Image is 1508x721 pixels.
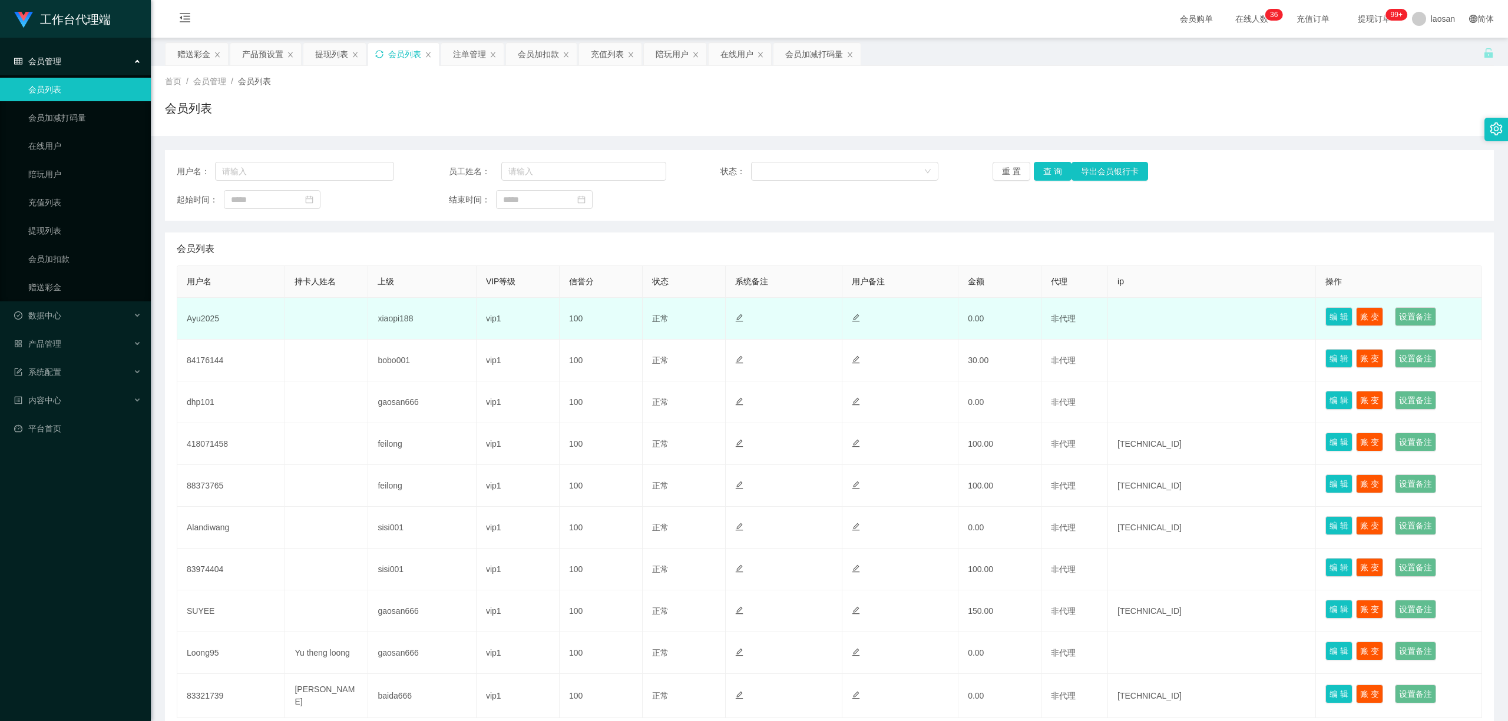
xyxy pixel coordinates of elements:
[1117,277,1124,286] span: ip
[501,162,666,181] input: 请输入
[1051,691,1076,700] span: 非代理
[1108,423,1316,465] td: [TECHNICAL_ID]
[177,298,285,340] td: Ayu2025
[560,298,643,340] td: 100
[177,590,285,632] td: SUYEE
[14,311,61,320] span: 数据中心
[14,368,22,376] i: 图标: form
[1395,391,1436,410] button: 设置备注
[652,523,669,532] span: 正常
[1395,433,1436,451] button: 设置备注
[1490,122,1503,135] i: 图标: setting
[14,340,22,348] i: 图标: appstore-o
[968,277,984,286] span: 金额
[785,43,843,65] div: 会员加减打码量
[14,57,22,65] i: 图标: table
[1356,433,1383,451] button: 账 变
[1291,15,1335,23] span: 充值订单
[177,340,285,381] td: 84176144
[652,648,669,657] span: 正常
[14,12,33,28] img: logo.9652507e.png
[368,298,476,340] td: xiaopi188
[378,277,394,286] span: 上级
[1395,685,1436,703] button: 设置备注
[242,43,283,65] div: 产品预设置
[735,523,743,531] i: 图标: edit
[305,195,313,204] i: 图标: calendar
[368,674,476,718] td: baida666
[735,314,743,322] i: 图标: edit
[486,277,516,286] span: VIP等级
[735,481,743,489] i: 图标: edit
[1356,642,1383,660] button: 账 变
[652,277,669,286] span: 状态
[720,165,751,178] span: 状态：
[560,632,643,674] td: 100
[165,77,181,86] span: 首页
[652,397,669,407] span: 正常
[14,417,141,440] a: 图标: dashboard平台首页
[1395,474,1436,493] button: 设置备注
[477,298,560,340] td: vip1
[735,648,743,656] i: 图标: edit
[215,162,394,181] input: 请输入
[477,632,560,674] td: vip1
[1051,481,1076,490] span: 非代理
[453,43,486,65] div: 注单管理
[1034,162,1072,181] button: 查 询
[1051,314,1076,323] span: 非代理
[1483,48,1494,58] i: 图标: unlock
[692,51,699,58] i: 图标: close
[652,691,669,700] span: 正常
[560,590,643,632] td: 100
[1356,474,1383,493] button: 账 变
[958,381,1041,423] td: 0.00
[1325,558,1352,577] button: 编 辑
[238,77,271,86] span: 会员列表
[1395,349,1436,368] button: 设置备注
[1051,648,1076,657] span: 非代理
[1325,433,1352,451] button: 编 辑
[177,194,224,206] span: 起始时间：
[1352,15,1397,23] span: 提现订单
[177,674,285,718] td: 83321739
[852,564,860,573] i: 图标: edit
[177,632,285,674] td: Loong95
[214,51,221,58] i: 图标: close
[1265,9,1282,21] sup: 36
[652,606,669,616] span: 正常
[368,590,476,632] td: gaosan666
[490,51,497,58] i: 图标: close
[958,590,1041,632] td: 150.00
[1395,600,1436,619] button: 设置备注
[852,439,860,447] i: 图标: edit
[852,277,885,286] span: 用户备注
[425,51,432,58] i: 图标: close
[1051,564,1076,574] span: 非代理
[1229,15,1274,23] span: 在线人数
[368,340,476,381] td: bobo001
[28,162,141,186] a: 陪玩用户
[1325,600,1352,619] button: 编 辑
[1395,642,1436,660] button: 设置备注
[1325,685,1352,703] button: 编 辑
[177,507,285,549] td: Alandiwang
[285,674,368,718] td: [PERSON_NAME]
[231,77,233,86] span: /
[1356,391,1383,410] button: 账 变
[1356,516,1383,535] button: 账 变
[560,549,643,590] td: 100
[1051,439,1076,448] span: 非代理
[852,523,860,531] i: 图标: edit
[735,564,743,573] i: 图标: edit
[477,465,560,507] td: vip1
[295,277,336,286] span: 持卡人姓名
[14,339,61,348] span: 产品管理
[735,355,743,364] i: 图标: edit
[14,57,61,66] span: 会员管理
[477,340,560,381] td: vip1
[287,51,294,58] i: 图标: close
[958,507,1041,549] td: 0.00
[852,314,860,322] i: 图标: edit
[656,43,689,65] div: 陪玩用户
